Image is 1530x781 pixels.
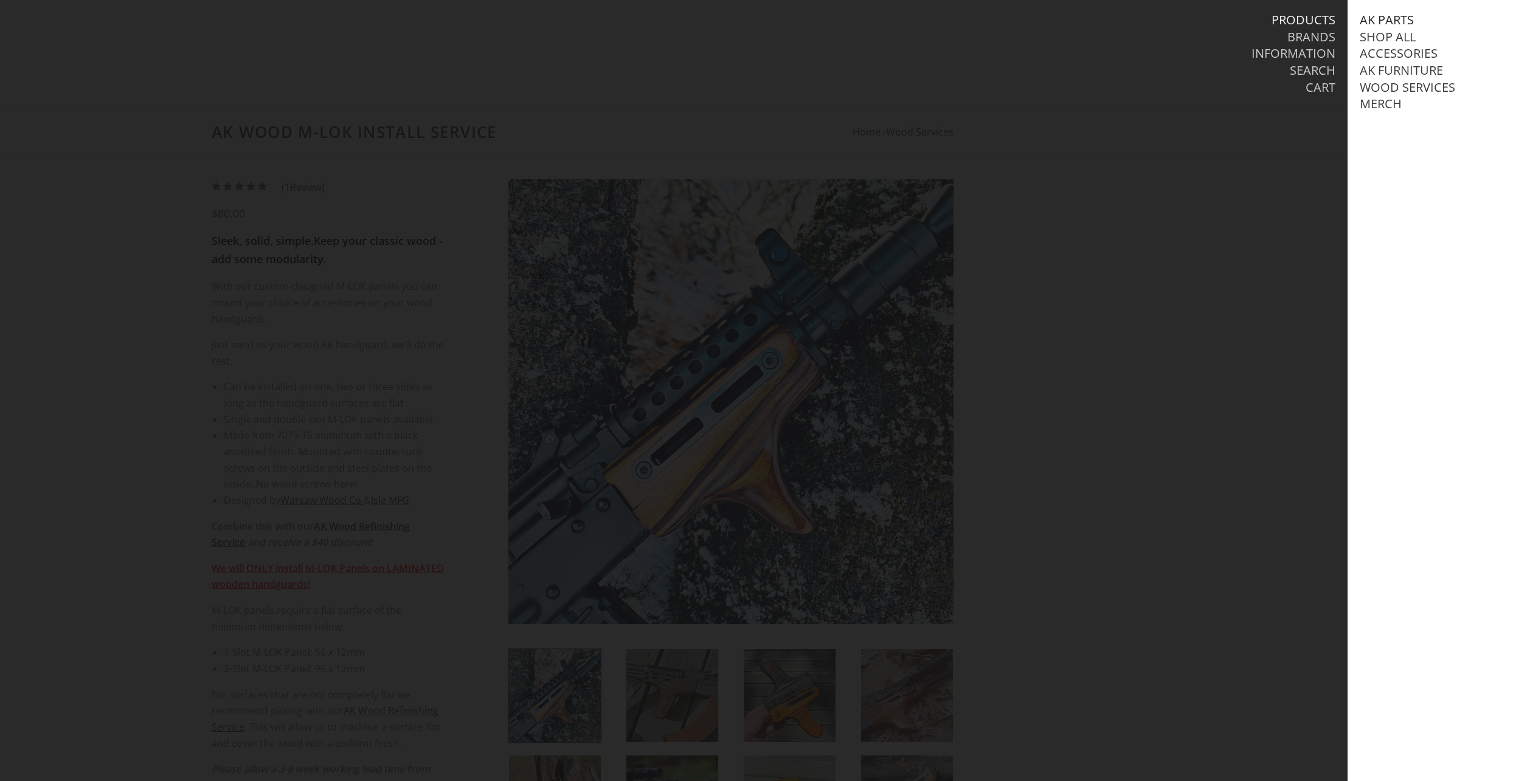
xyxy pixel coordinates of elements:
a: Merch [1360,96,1402,112]
a: Accessories [1360,46,1438,61]
a: AK Furniture [1360,63,1443,78]
a: Wood Services [1360,80,1455,95]
a: Information [1251,46,1335,61]
a: Search [1290,63,1335,78]
a: Cart [1306,80,1335,95]
a: Brands [1287,29,1335,45]
a: Shop All [1360,29,1416,45]
a: AK Parts [1360,12,1414,28]
a: Products [1272,12,1335,28]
